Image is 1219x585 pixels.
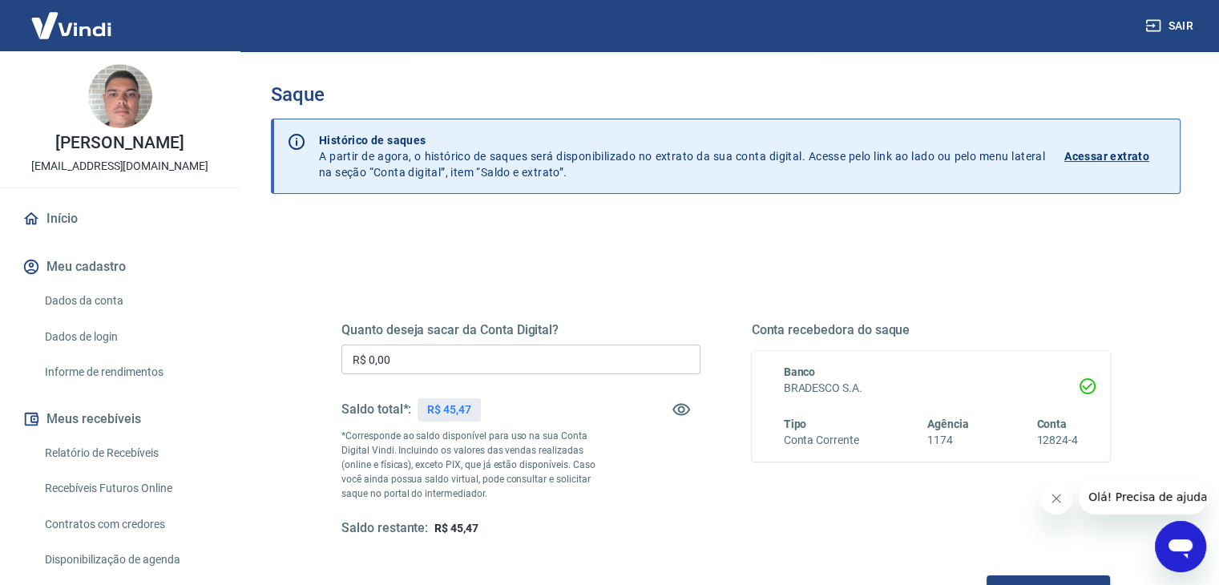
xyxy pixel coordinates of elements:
p: Acessar extrato [1064,148,1149,164]
button: Meus recebíveis [19,401,220,437]
a: Início [19,201,220,236]
a: Disponibilização de agenda [38,543,220,576]
p: Histórico de saques [319,132,1045,148]
a: Dados de login [38,321,220,353]
a: Recebíveis Futuros Online [38,472,220,505]
span: Banco [784,365,816,378]
button: Meu cadastro [19,249,220,284]
h5: Conta recebedora do saque [752,322,1111,338]
a: Informe de rendimentos [38,356,220,389]
h5: Saldo total*: [341,401,411,418]
p: A partir de agora, o histórico de saques será disponibilizado no extrato da sua conta digital. Ac... [319,132,1045,180]
p: R$ 45,47 [427,401,471,418]
a: Contratos com credores [38,508,220,541]
img: Vindi [19,1,123,50]
a: Dados da conta [38,284,220,317]
p: [EMAIL_ADDRESS][DOMAIN_NAME] [31,158,208,175]
h5: Saldo restante: [341,520,428,537]
h6: Conta Corrente [784,432,859,449]
a: Relatório de Recebíveis [38,437,220,470]
button: Sair [1142,11,1200,41]
h5: Quanto deseja sacar da Conta Digital? [341,322,700,338]
h3: Saque [271,83,1181,106]
h6: 1174 [927,432,969,449]
span: R$ 45,47 [434,522,478,535]
p: *Corresponde ao saldo disponível para uso na sua Conta Digital Vindi. Incluindo os valores das ve... [341,429,611,501]
span: Agência [927,418,969,430]
span: Tipo [784,418,807,430]
iframe: Mensagem da empresa [1079,479,1206,514]
iframe: Fechar mensagem [1040,482,1072,514]
p: [PERSON_NAME] [55,135,184,151]
h6: BRADESCO S.A. [784,380,1079,397]
iframe: Botão para abrir a janela de mensagens [1155,521,1206,572]
a: Acessar extrato [1064,132,1167,180]
h6: 12824-4 [1036,432,1078,449]
span: Olá! Precisa de ajuda? [10,11,135,24]
span: Conta [1036,418,1067,430]
img: 926c815c-33f8-4ec3-9d7d-7dc290cf3a0a.jpeg [88,64,152,128]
